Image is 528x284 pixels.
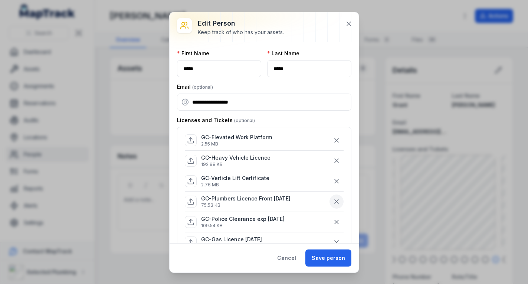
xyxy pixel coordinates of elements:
[177,83,213,91] label: Email
[201,215,285,223] p: GC-Police Clearance exp [DATE]
[201,202,291,208] p: 75.53 KB
[201,154,270,161] p: GC-Heavy Vehicle Licence
[201,236,262,243] p: GC-Gas Licence [DATE]
[267,50,299,57] label: Last Name
[305,249,351,267] button: Save person
[201,161,270,167] p: 192.98 KB
[177,50,209,57] label: First Name
[177,117,255,124] label: Licenses and Tickets
[201,223,285,229] p: 109.54 KB
[198,29,284,36] div: Keep track of who has your assets.
[201,174,269,182] p: GC-Verticle Lift Certificate
[201,141,272,147] p: 2.55 MB
[271,249,302,267] button: Cancel
[201,134,272,141] p: GC-Elevated Work Platform
[201,195,291,202] p: GC-Plumbers Licence Front [DATE]
[201,182,269,188] p: 2.76 MB
[198,18,284,29] h3: Edit person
